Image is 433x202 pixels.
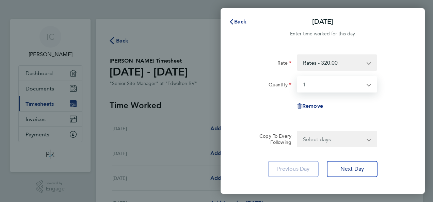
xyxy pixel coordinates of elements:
[269,82,291,90] label: Quantity
[302,103,323,109] span: Remove
[297,103,323,109] button: Remove
[222,15,254,29] button: Back
[221,30,425,38] div: Enter time worked for this day.
[327,161,378,177] button: Next Day
[234,18,247,25] span: Back
[312,17,333,27] p: [DATE]
[277,60,291,68] label: Rate
[340,166,364,172] span: Next Day
[254,133,291,145] label: Copy To Every Following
